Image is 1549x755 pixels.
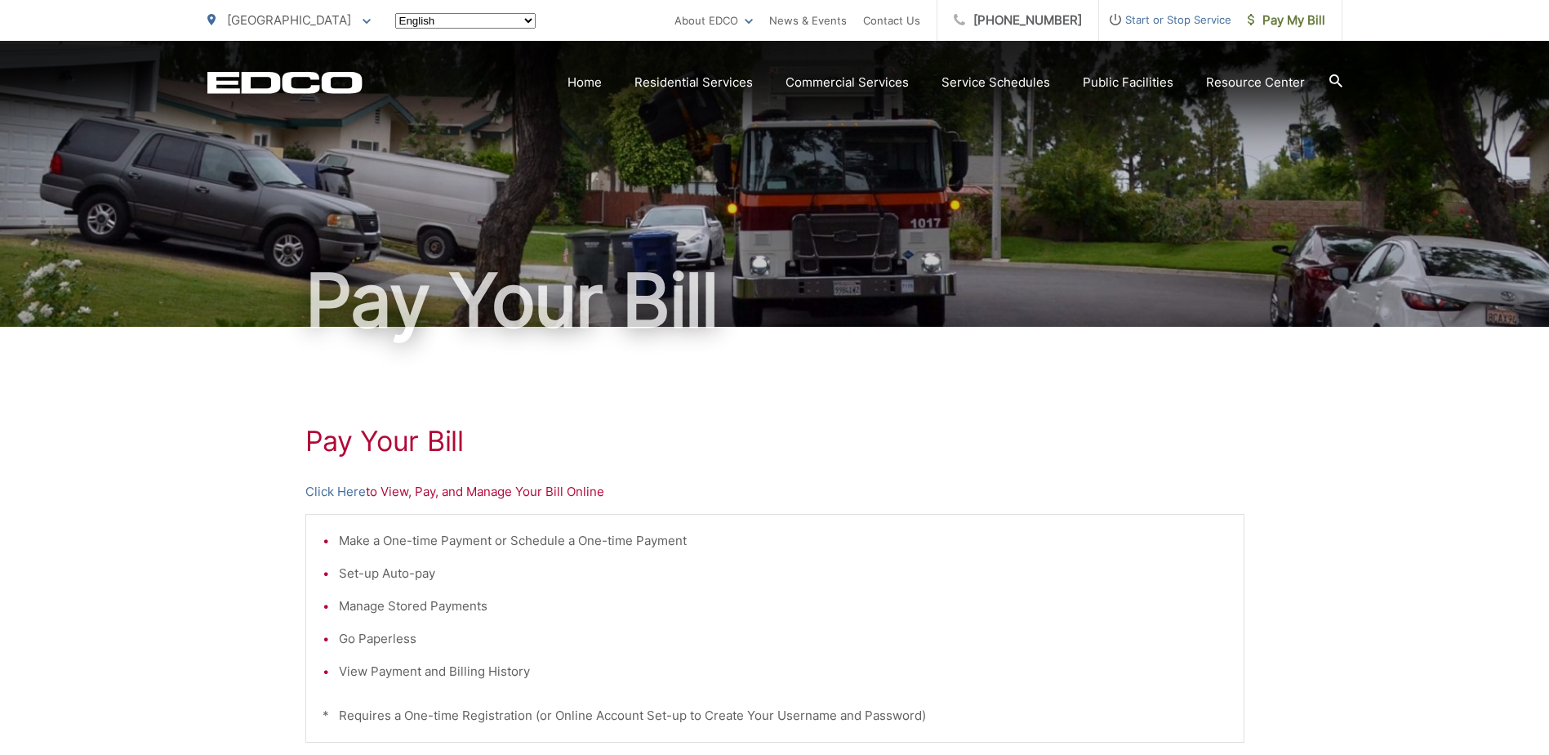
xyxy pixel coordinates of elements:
[863,11,920,30] a: Contact Us
[568,73,602,92] a: Home
[227,12,351,28] span: [GEOGRAPHIC_DATA]
[395,13,536,29] select: Select a language
[305,425,1244,458] h1: Pay Your Bill
[769,11,847,30] a: News & Events
[305,482,1244,502] p: to View, Pay, and Manage Your Bill Online
[305,482,366,502] a: Click Here
[1083,73,1173,92] a: Public Facilities
[1248,11,1325,30] span: Pay My Bill
[1206,73,1305,92] a: Resource Center
[323,706,1227,726] p: * Requires a One-time Registration (or Online Account Set-up to Create Your Username and Password)
[339,531,1227,551] li: Make a One-time Payment or Schedule a One-time Payment
[207,260,1342,342] h1: Pay Your Bill
[339,564,1227,583] li: Set-up Auto-pay
[674,11,753,30] a: About EDCO
[339,629,1227,649] li: Go Paperless
[207,71,363,94] a: EDCD logo. Return to the homepage.
[941,73,1050,92] a: Service Schedules
[339,662,1227,681] li: View Payment and Billing History
[339,596,1227,616] li: Manage Stored Payments
[786,73,909,92] a: Commercial Services
[634,73,753,92] a: Residential Services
